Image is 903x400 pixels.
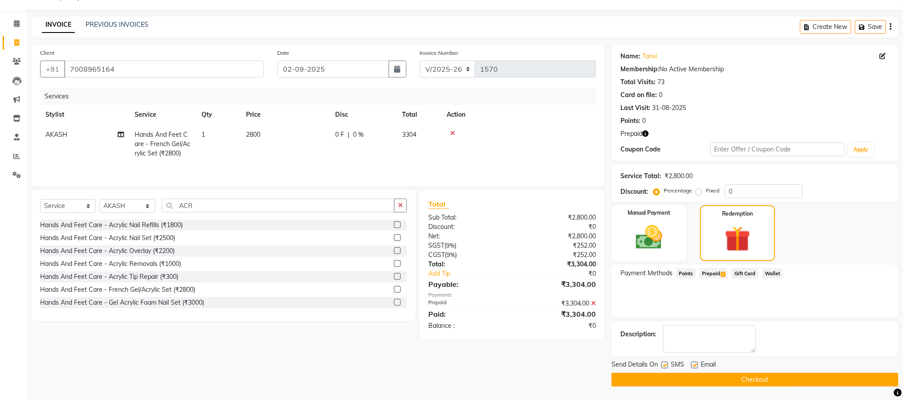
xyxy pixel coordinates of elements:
span: Wallet [762,268,783,278]
div: ₹2,800.00 [665,171,693,181]
th: Action [441,105,596,125]
div: Points: [620,116,640,126]
input: Search by Name/Mobile/Email/Code [64,61,264,78]
div: Hands And Feet Care - Acrylic Tip Repair (₹300) [40,272,178,282]
div: Balance : [422,321,512,331]
th: Price [241,105,330,125]
label: Percentage [664,187,692,195]
div: 0 [642,116,646,126]
div: Hands And Feet Care - Gel Acrylic Foam Nail Set (₹3000) [40,298,204,307]
span: Hands And Feet Care - French Gel/Acrylic Set (₹2800) [135,131,190,157]
th: Service [129,105,196,125]
div: ₹3,304.00 [512,260,603,269]
a: PREVIOUS INVOICES [86,20,148,29]
img: _cash.svg [628,222,670,253]
div: 73 [657,78,665,87]
div: Name: [620,52,640,61]
span: SGST [428,241,444,249]
div: Prepaid [422,299,512,308]
span: SMS [671,360,684,371]
img: _gift.svg [717,223,758,255]
th: Total [397,105,441,125]
a: Tanvi [642,52,657,61]
div: Hands And Feet Care - Acrylic Nail Set (₹2500) [40,233,175,243]
div: Membership: [620,65,659,74]
div: 0 [659,90,662,100]
input: Search or Scan [162,199,394,212]
div: Paid: [422,309,512,319]
div: Hands And Feet Care - Acrylic Overlay (₹2200) [40,246,175,256]
input: Enter Offer / Coupon Code [710,143,845,156]
div: ( ) [422,250,512,260]
div: Last Visit: [620,103,650,113]
span: Total [428,200,449,209]
span: Prepaid [699,268,728,278]
div: ₹3,304.00 [512,279,603,290]
span: Gift Card [732,268,759,278]
div: No Active Membership [620,65,890,74]
div: 31-08-2025 [652,103,686,113]
div: Payable: [422,279,512,290]
div: Services [41,88,603,105]
div: Description: [620,330,656,339]
span: 3304 [402,131,416,139]
div: ₹0 [527,269,603,278]
div: Discount: [620,187,648,196]
span: CGST [428,251,445,259]
div: Hands And Feet Care - Acrylic Nail Refills (₹1800) [40,220,183,230]
div: Card on file: [620,90,657,100]
div: Total Visits: [620,78,656,87]
th: Stylist [40,105,129,125]
span: 0 % [353,130,364,139]
span: | [348,130,349,139]
button: Checkout [612,373,899,387]
div: Discount: [422,222,512,232]
span: 9% [447,251,455,258]
th: Disc [330,105,397,125]
div: Service Total: [620,171,661,181]
div: ( ) [422,241,512,250]
div: ₹0 [512,222,603,232]
span: Send Details On [612,360,658,371]
label: Manual Payment [628,209,671,217]
button: Save [855,20,886,34]
label: Fixed [706,187,719,195]
div: Payments [428,291,596,299]
button: +91 [40,61,65,78]
label: Redemption [722,210,753,218]
span: 1 [201,131,205,139]
div: ₹2,800.00 [512,232,603,241]
a: INVOICE [42,17,75,33]
a: Add Tip [422,269,527,278]
span: Email [701,360,716,371]
span: Payment Methods [620,269,673,278]
div: ₹3,304.00 [512,309,603,319]
div: Hands And Feet Care - Acrylic Removals (₹1000) [40,259,181,269]
span: 2 [721,272,726,277]
th: Qty [196,105,241,125]
div: ₹252.00 [512,241,603,250]
div: ₹2,800.00 [512,213,603,222]
span: 9% [446,242,455,249]
span: 0 F [335,130,344,139]
span: Points [676,268,696,278]
div: Sub Total: [422,213,512,222]
div: Hands And Feet Care - French Gel/Acrylic Set (₹2800) [40,285,195,294]
div: ₹3,304.00 [512,299,603,308]
span: AKASH [45,131,67,139]
div: ₹0 [512,321,603,331]
button: Apply [848,143,874,156]
div: Net: [422,232,512,241]
button: Create New [800,20,851,34]
span: 2800 [246,131,260,139]
label: Client [40,49,54,57]
div: Coupon Code [620,145,710,154]
label: Invoice Number [420,49,459,57]
label: Date [277,49,289,57]
span: Prepaid [620,129,642,139]
div: ₹252.00 [512,250,603,260]
div: Total: [422,260,512,269]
